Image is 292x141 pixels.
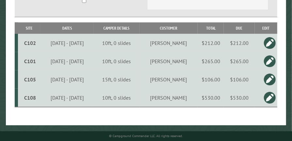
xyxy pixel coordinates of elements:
[42,40,92,46] div: [DATE] - [DATE]
[255,22,277,34] th: Edit
[21,94,40,101] div: C108
[21,76,40,83] div: C105
[42,58,92,64] div: [DATE] - [DATE]
[224,34,255,52] td: $212.00
[198,52,224,70] td: $265.00
[94,22,140,34] th: Camper Details
[41,22,94,34] th: Dates
[224,89,255,107] td: $530.00
[198,34,224,52] td: $212.00
[140,34,198,52] td: [PERSON_NAME]
[198,22,224,34] th: Total
[94,34,140,52] td: 10ft, 0 slides
[109,134,183,138] small: © Campground Commander LLC. All rights reserved.
[94,89,140,107] td: 10ft, 0 slides
[198,89,224,107] td: $530.00
[94,52,140,70] td: 10ft, 0 slides
[42,76,92,83] div: [DATE] - [DATE]
[42,94,92,101] div: [DATE] - [DATE]
[21,40,40,46] div: C102
[198,70,224,89] td: $106.00
[224,22,255,34] th: Due
[224,52,255,70] td: $265.00
[94,70,140,89] td: 15ft, 0 slides
[224,70,255,89] td: $106.00
[18,22,41,34] th: Site
[140,89,198,107] td: [PERSON_NAME]
[21,58,40,64] div: C101
[140,22,198,34] th: Customer
[140,52,198,70] td: [PERSON_NAME]
[140,70,198,89] td: [PERSON_NAME]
